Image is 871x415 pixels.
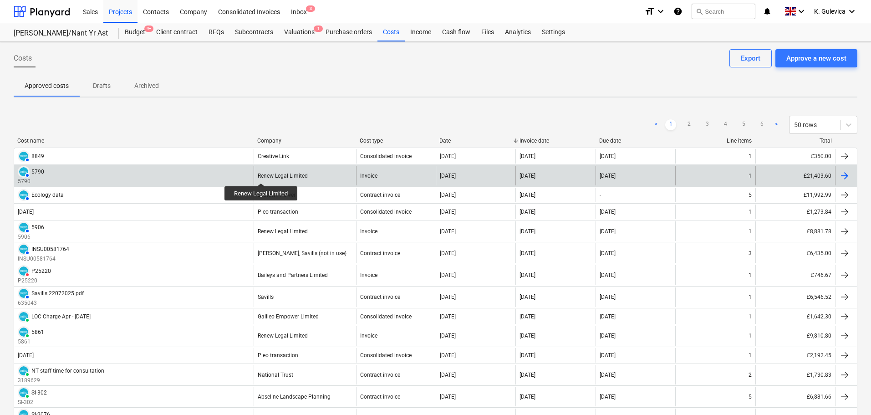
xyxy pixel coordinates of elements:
img: xero.svg [19,312,28,321]
div: 1 [749,272,752,278]
div: £746.67 [755,265,835,285]
div: [DATE] [440,228,456,235]
button: Export [729,49,772,67]
p: INSU00581764 [18,255,69,263]
div: Cost name [17,138,250,144]
div: Contract invoice [360,250,400,256]
i: keyboard_arrow_down [796,6,807,17]
div: Invoice [360,228,377,235]
div: [DATE] [18,352,34,359]
div: [DATE] [440,394,456,400]
a: Page 5 [738,119,749,130]
img: xero.svg [19,289,28,298]
img: xero.svg [19,266,28,276]
div: 1 [749,352,752,359]
p: P25220 [18,277,51,285]
div: Contract invoice [360,192,400,198]
div: [DATE] [520,173,535,179]
i: keyboard_arrow_down [846,6,857,17]
div: [DATE] [440,173,456,179]
a: Settings [536,23,570,41]
div: Chat Widget [825,371,871,415]
p: Drafts [91,81,112,91]
div: £21,403.60 [755,166,835,185]
a: Costs [377,23,405,41]
div: Cost type [360,138,433,144]
div: [DATE] [600,352,616,359]
i: notifications [763,6,772,17]
div: [DATE] [600,228,616,235]
div: 1 [749,173,752,179]
div: £1,730.83 [755,365,835,384]
div: Invoice has been synced with Xero and its status is currently AUTHORISED [18,243,30,255]
button: Search [692,4,755,19]
div: 5 [749,192,752,198]
div: Date [439,138,512,144]
a: Previous page [651,119,662,130]
div: [PERSON_NAME]/Nant Yr Ast [14,29,108,38]
p: 3189629 [18,377,104,384]
div: [DATE] [440,313,456,320]
a: Page 6 [756,119,767,130]
a: Next page [771,119,782,130]
div: Line-items [679,138,752,144]
div: [DATE] [600,153,616,159]
div: Belltown Power [258,192,295,198]
div: Budget [119,23,151,41]
div: Invoice [360,272,377,278]
div: Baileys and Partners Limited [258,272,328,278]
div: Invoice date [520,138,592,144]
div: [DATE] [440,192,456,198]
a: Page 2 [683,119,694,130]
div: Consolidated invoice [360,313,412,320]
div: NT staff time for consultation [31,368,104,374]
span: Costs [14,53,32,64]
span: 1 [314,26,323,32]
div: [DATE] [440,333,456,339]
div: [DATE] [18,209,34,215]
div: 2 [749,372,752,378]
div: 1 [749,228,752,235]
div: £1,273.84 [755,205,835,219]
img: xero.svg [19,223,28,232]
div: [DATE] [600,394,616,400]
div: £6,881.66 [755,387,835,406]
div: 5790 [31,169,44,175]
span: K. Gulevica [814,8,846,15]
div: Renew Legal Limited [258,228,308,235]
div: Savills [258,294,274,300]
div: [DATE] [600,313,616,320]
div: Invoice [360,173,377,179]
img: xero.svg [19,388,28,397]
p: Approved costs [25,81,69,91]
div: SI-302 [31,389,47,396]
img: xero.svg [19,152,28,161]
div: [DATE] [520,394,535,400]
div: Renew Legal Limited [258,333,308,339]
div: Invoice has been synced with Xero and its status is currently DELETED [18,265,30,277]
div: Pleo transaction [258,209,298,215]
div: 5906 [31,224,44,231]
div: £2,192.45 [755,348,835,363]
div: £6,546.52 [755,287,835,307]
div: Invoice has been synced with Xero and its status is currently PAID [18,326,30,338]
div: 1 [749,333,752,339]
a: Budget9+ [119,23,151,41]
img: xero.svg [19,245,28,254]
div: £6,435.00 [755,243,835,263]
a: Page 3 [702,119,713,130]
img: xero.svg [19,167,28,176]
div: Galileo Empower Limited [258,313,319,320]
img: xero.svg [19,366,28,375]
div: [DATE] [600,333,616,339]
div: [DATE] [440,352,456,359]
div: Savills 22072025.pdf [31,290,84,297]
i: keyboard_arrow_down [655,6,666,17]
div: Income [405,23,437,41]
a: Files [476,23,499,41]
div: £11,992.99 [755,188,835,202]
div: Pleo transaction [258,352,298,359]
div: [DATE] [440,250,456,256]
